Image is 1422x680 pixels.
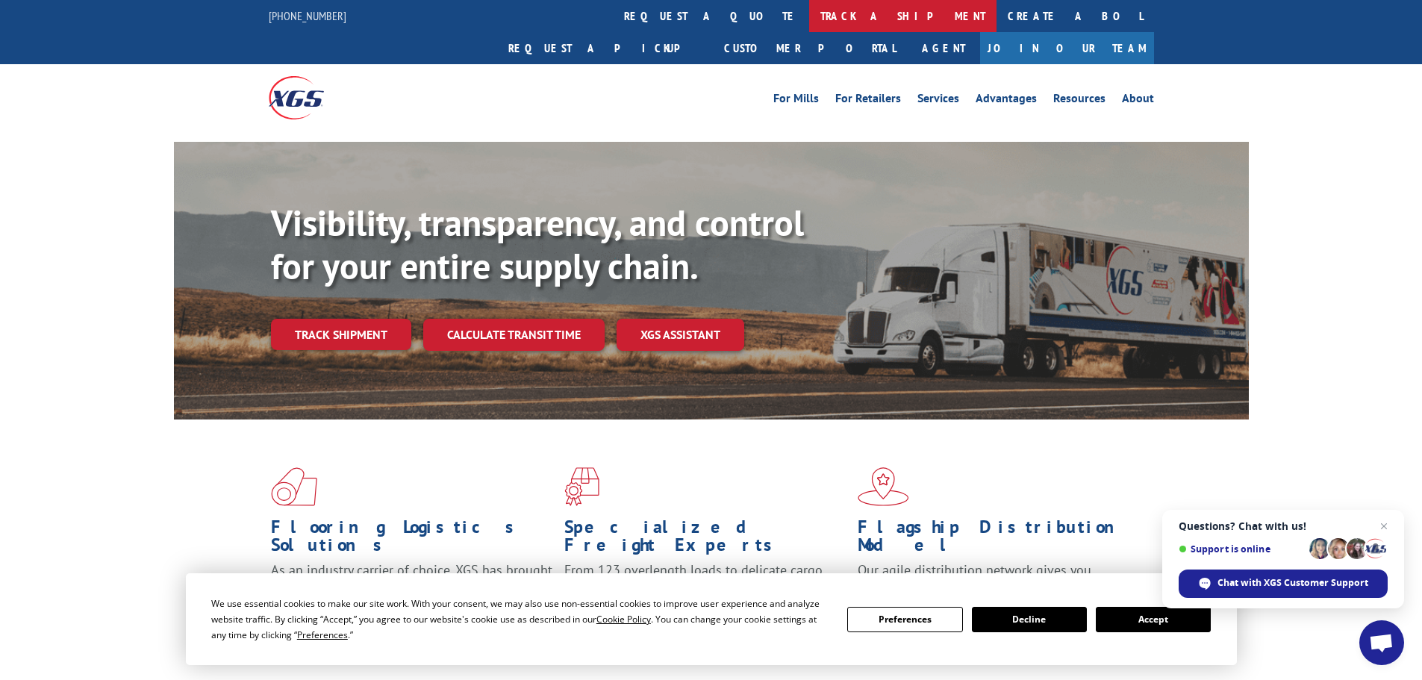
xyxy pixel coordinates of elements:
b: Visibility, transparency, and control for your entire supply chain. [271,199,804,289]
a: Calculate transit time [423,319,605,351]
a: Customer Portal [713,32,907,64]
span: Cookie Policy [596,613,651,626]
a: For Retailers [835,93,901,109]
a: Services [917,93,959,109]
button: Accept [1096,607,1211,632]
img: xgs-icon-focused-on-flooring-red [564,467,599,506]
h1: Flooring Logistics Solutions [271,518,553,561]
h1: Specialized Freight Experts [564,518,846,561]
a: [PHONE_NUMBER] [269,8,346,23]
h1: Flagship Distribution Model [858,518,1140,561]
div: Cookie Consent Prompt [186,573,1237,665]
span: Close chat [1375,517,1393,535]
a: Agent [907,32,980,64]
span: Our agile distribution network gives you nationwide inventory management on demand. [858,561,1132,596]
a: Resources [1053,93,1106,109]
a: About [1122,93,1154,109]
span: Preferences [297,628,348,641]
div: We use essential cookies to make our site work. With your consent, we may also use non-essential ... [211,596,829,643]
img: xgs-icon-flagship-distribution-model-red [858,467,909,506]
span: As an industry carrier of choice, XGS has brought innovation and dedication to flooring logistics... [271,561,552,614]
img: xgs-icon-total-supply-chain-intelligence-red [271,467,317,506]
a: XGS ASSISTANT [617,319,744,351]
a: Request a pickup [497,32,713,64]
span: Chat with XGS Customer Support [1217,576,1368,590]
a: For Mills [773,93,819,109]
a: Join Our Team [980,32,1154,64]
a: Advantages [976,93,1037,109]
button: Preferences [847,607,962,632]
span: Questions? Chat with us! [1179,520,1388,532]
button: Decline [972,607,1087,632]
p: From 123 overlength loads to delicate cargo, our experienced staff knows the best way to move you... [564,561,846,628]
div: Open chat [1359,620,1404,665]
div: Chat with XGS Customer Support [1179,570,1388,598]
a: Track shipment [271,319,411,350]
span: Support is online [1179,543,1304,555]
